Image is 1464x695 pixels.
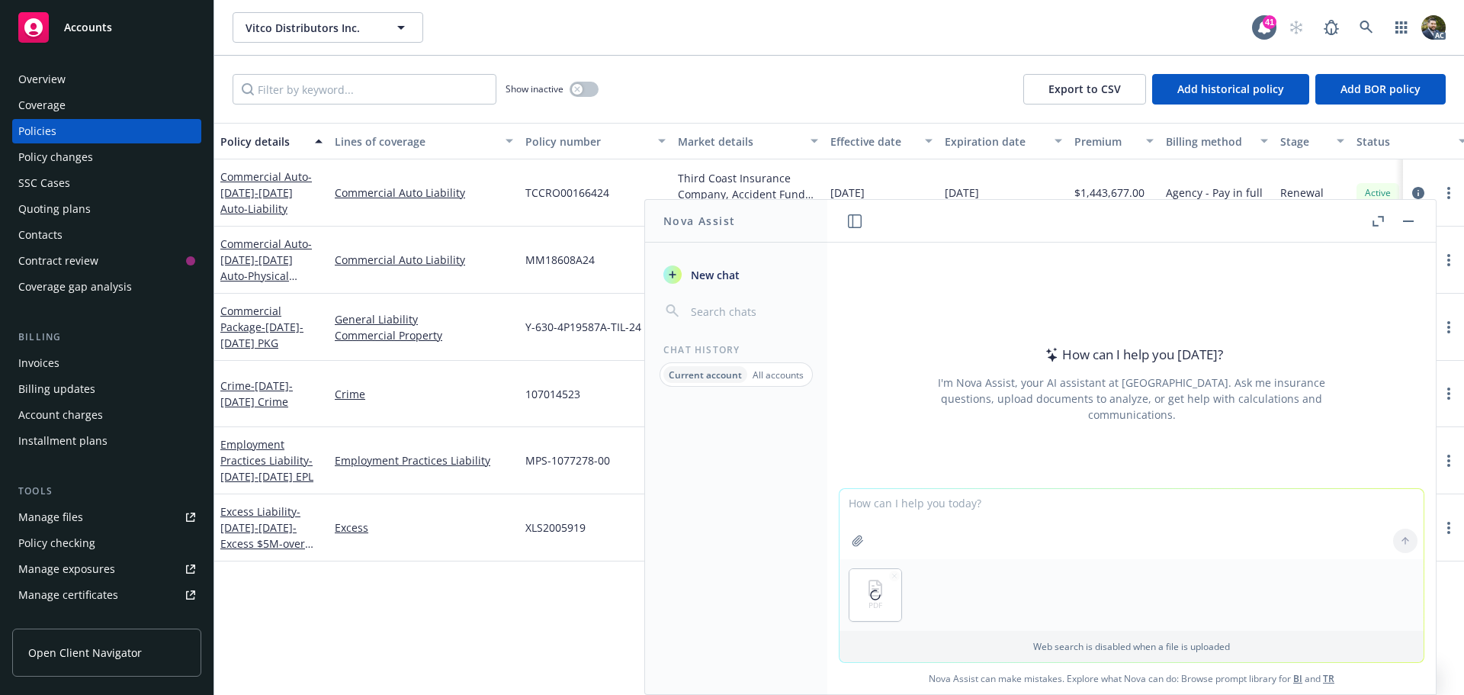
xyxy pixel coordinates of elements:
[645,343,827,356] div: Chat History
[12,403,201,427] a: Account charges
[12,429,201,453] a: Installment plans
[1023,74,1146,105] button: Export to CSV
[12,223,201,247] a: Contacts
[1440,184,1458,202] a: more
[830,134,916,150] div: Effective date
[220,134,306,150] div: Policy details
[1315,74,1446,105] button: Add BOR policy
[18,429,108,453] div: Installment plans
[945,134,1045,150] div: Expiration date
[220,169,312,216] span: - [DATE]-[DATE] Auto-Liability
[12,609,201,633] a: Manage claims
[525,319,641,335] span: Y-630-4P19587A-TIL-24
[335,185,513,201] a: Commercial Auto Liability
[1440,452,1458,470] a: more
[18,223,63,247] div: Contacts
[830,185,865,201] span: [DATE]
[1440,318,1458,336] a: more
[12,197,201,221] a: Quoting plans
[220,504,316,583] a: Excess Liability
[18,557,115,581] div: Manage exposures
[28,645,142,661] span: Open Client Navigator
[1280,134,1328,150] div: Stage
[18,67,66,92] div: Overview
[18,197,91,221] div: Quoting plans
[12,171,201,195] a: SSC Cases
[220,504,316,583] span: - [DATE]-[DATE]-Excess $5M-over GL, Auto, and Employers Liability
[1166,185,1263,201] span: Agency - Pay in full
[1280,185,1324,201] span: Renewal
[18,609,95,633] div: Manage claims
[678,134,801,150] div: Market details
[525,185,609,201] span: TCCRO00166424
[1074,185,1145,201] span: $1,443,677.00
[1152,74,1309,105] button: Add historical policy
[12,6,201,49] a: Accounts
[220,169,312,216] a: Commercial Auto
[18,171,70,195] div: SSC Cases
[18,145,93,169] div: Policy changes
[220,378,293,409] a: Crime
[12,484,201,499] div: Tools
[1409,184,1427,202] a: circleInformation
[525,520,586,536] span: XLS2005919
[506,82,563,95] span: Show inactive
[833,663,1430,694] span: Nova Assist can make mistakes. Explore what Nova can do: Browse prompt library for and
[1440,251,1458,269] a: more
[657,261,815,288] button: New chat
[519,123,672,159] button: Policy number
[672,123,824,159] button: Market details
[329,123,519,159] button: Lines of coverage
[669,368,742,381] p: Current account
[678,170,818,202] div: Third Coast Insurance Company, Accident Fund Group (AF Group), RT Specialty Insurance Services, L...
[335,311,513,327] a: General Liability
[917,375,1346,423] div: I'm Nova Assist, your AI assistant at [GEOGRAPHIC_DATA]. Ask me insurance questions, upload docum...
[12,93,201,117] a: Coverage
[64,21,112,34] span: Accounts
[12,275,201,299] a: Coverage gap analysis
[18,119,56,143] div: Policies
[1177,82,1284,96] span: Add historical policy
[688,267,740,283] span: New chat
[335,134,496,150] div: Lines of coverage
[849,640,1414,653] p: Web search is disabled when a file is uploaded
[335,452,513,468] a: Employment Practices Liability
[12,583,201,607] a: Manage certificates
[12,557,201,581] a: Manage exposures
[1440,519,1458,537] a: more
[12,377,201,401] a: Billing updates
[18,505,83,529] div: Manage files
[335,386,513,402] a: Crime
[220,320,303,350] span: - [DATE]-[DATE] PKG
[220,437,313,484] a: Employment Practices Liability
[18,403,103,427] div: Account charges
[688,301,809,322] input: Search chats
[18,583,118,607] div: Manage certificates
[1340,82,1421,96] span: Add BOR policy
[220,236,313,363] a: Commercial Auto
[246,20,377,36] span: Vitco Distributors Inc.
[12,249,201,273] a: Contract review
[214,123,329,159] button: Policy details
[1351,12,1382,43] a: Search
[18,275,132,299] div: Coverage gap analysis
[18,249,98,273] div: Contract review
[1160,123,1274,159] button: Billing method
[233,12,423,43] button: Vitco Distributors Inc.
[335,520,513,536] a: Excess
[1421,15,1446,40] img: photo
[12,145,201,169] a: Policy changes
[1263,15,1276,29] div: 41
[220,378,293,409] span: - [DATE]-[DATE] Crime
[753,368,804,381] p: All accounts
[939,123,1068,159] button: Expiration date
[945,185,979,201] span: [DATE]
[12,505,201,529] a: Manage files
[525,452,610,468] span: MPS-1077278-00
[1274,123,1350,159] button: Stage
[525,252,595,268] span: MM18608A24
[18,531,95,555] div: Policy checking
[1363,186,1393,200] span: Active
[525,134,649,150] div: Policy number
